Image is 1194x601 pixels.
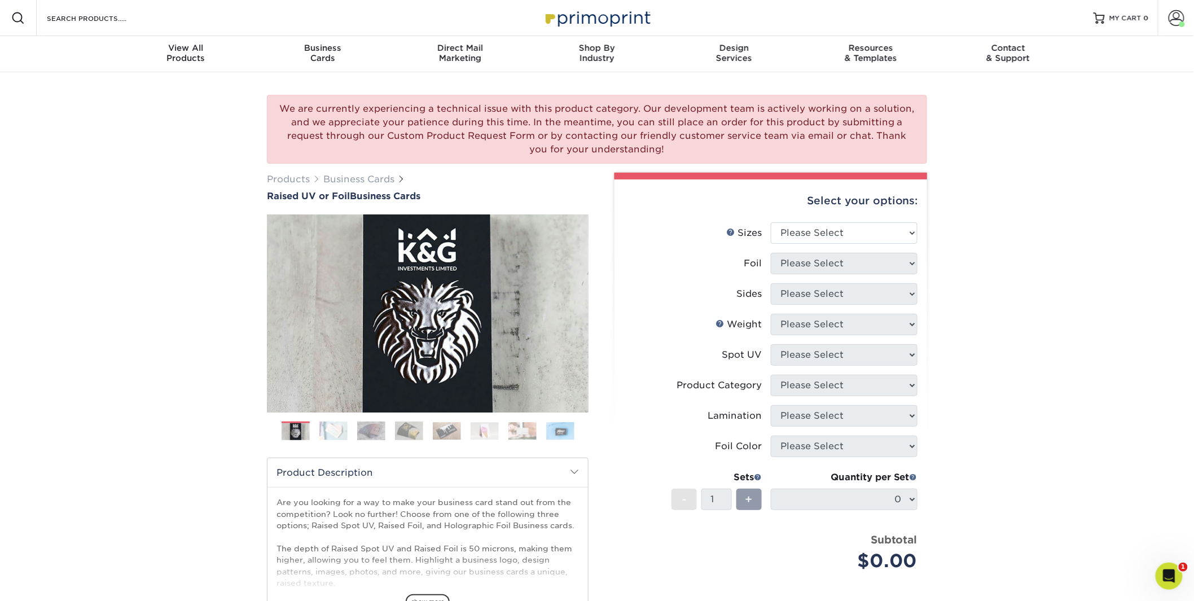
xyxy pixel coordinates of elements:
[267,191,350,201] span: Raised UV or Foil
[802,43,940,53] span: Resources
[282,418,310,446] img: Business Cards 01
[715,440,762,453] div: Foil Color
[392,36,529,72] a: Direct MailMarketing
[940,36,1077,72] a: Contact& Support
[745,491,753,508] span: +
[665,43,802,53] span: Design
[267,191,589,201] h1: Business Cards
[319,421,348,440] img: Business Cards 02
[624,179,918,222] div: Select your options:
[117,36,254,72] a: View AllProducts
[267,191,589,201] a: Raised UV or FoilBusiness Cards
[802,36,940,72] a: Resources& Templates
[940,43,1077,63] div: & Support
[1144,14,1149,22] span: 0
[1179,563,1188,572] span: 1
[779,547,918,574] div: $0.00
[254,43,392,63] div: Cards
[392,43,529,53] span: Direct Mail
[529,43,666,53] span: Shop By
[254,43,392,53] span: Business
[433,422,461,440] img: Business Cards 05
[665,43,802,63] div: Services
[665,36,802,72] a: DesignServices
[323,174,394,185] a: Business Cards
[529,36,666,72] a: Shop ByIndustry
[671,471,762,484] div: Sets
[722,348,762,362] div: Spot UV
[1109,14,1142,23] span: MY CART
[715,318,762,331] div: Weight
[267,174,310,185] a: Products
[744,257,762,270] div: Foil
[771,471,918,484] div: Quantity per Set
[471,422,499,440] img: Business Cards 06
[357,421,385,440] img: Business Cards 03
[117,43,254,53] span: View All
[1156,563,1183,590] iframe: Intercom live chat
[267,153,589,475] img: Raised UV or Foil 01
[708,409,762,423] div: Lamination
[46,11,156,25] input: SEARCH PRODUCTS.....
[529,43,666,63] div: Industry
[541,6,653,30] img: Primoprint
[546,422,574,440] img: Business Cards 08
[117,43,254,63] div: Products
[267,458,588,487] h2: Product Description
[508,422,537,440] img: Business Cards 07
[392,43,529,63] div: Marketing
[267,95,927,164] div: We are currently experiencing a technical issue with this product category. Our development team ...
[682,491,687,508] span: -
[802,43,940,63] div: & Templates
[736,287,762,301] div: Sides
[395,421,423,440] img: Business Cards 04
[677,379,762,392] div: Product Category
[871,533,918,546] strong: Subtotal
[726,226,762,240] div: Sizes
[254,36,392,72] a: BusinessCards
[940,43,1077,53] span: Contact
